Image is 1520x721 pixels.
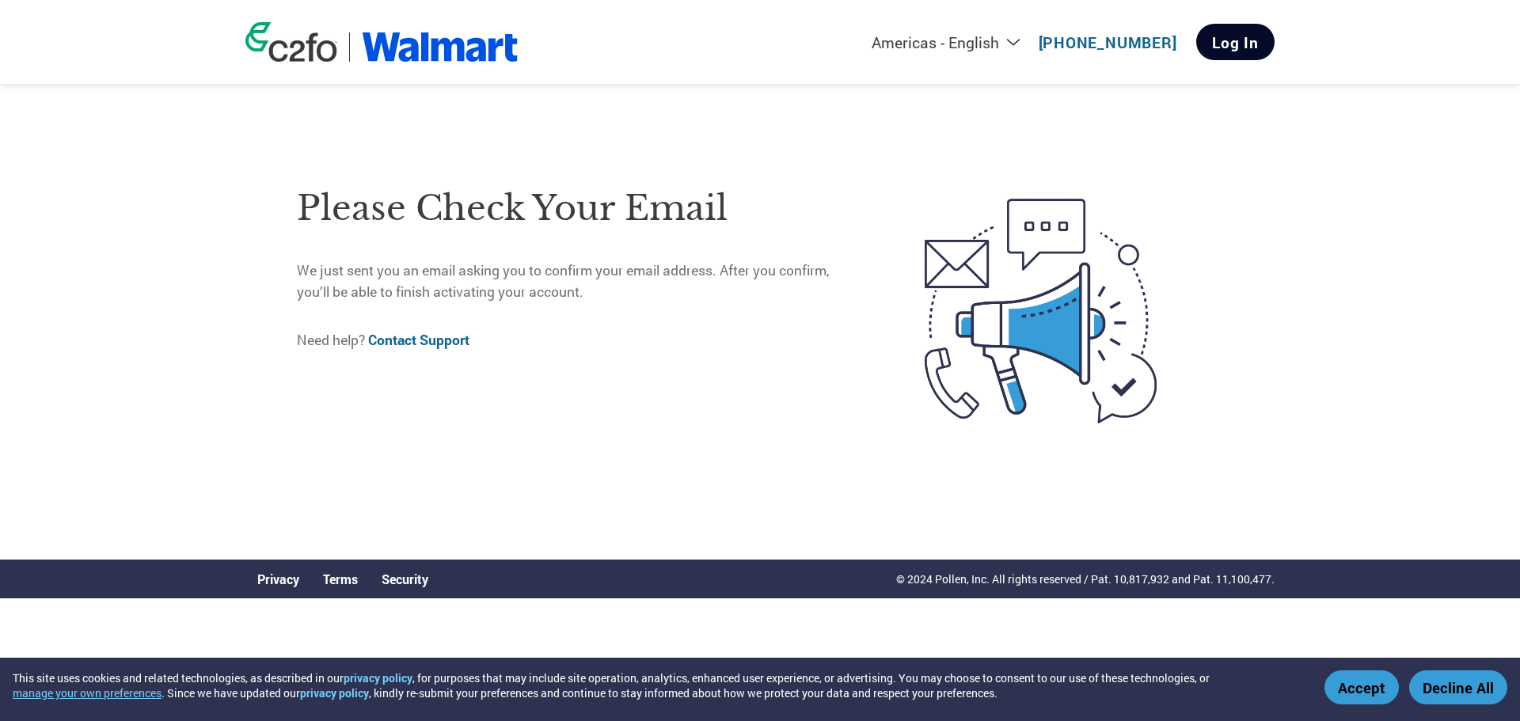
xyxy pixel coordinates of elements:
p: Need help? [297,330,858,351]
button: manage your own preferences [13,685,161,700]
div: This site uses cookies and related technologies, as described in our , for purposes that may incl... [13,670,1301,700]
a: Contact Support [368,331,469,349]
img: Walmart [362,32,518,62]
button: Decline All [1409,670,1507,704]
button: Accept [1324,670,1399,704]
a: Privacy [257,571,299,587]
a: privacy policy [300,685,369,700]
img: open-email [858,170,1223,452]
img: c2fo logo [245,22,337,62]
p: © 2024 Pollen, Inc. All rights reserved / Pat. 10,817,932 and Pat. 11,100,477. [896,571,1275,587]
a: privacy policy [344,670,412,685]
p: We just sent you an email asking you to confirm your email address. After you confirm, you’ll be ... [297,260,858,302]
a: Security [382,571,428,587]
a: Terms [323,571,358,587]
h1: Please check your email [297,183,858,234]
a: [PHONE_NUMBER] [1039,32,1177,52]
a: Log In [1196,24,1275,60]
